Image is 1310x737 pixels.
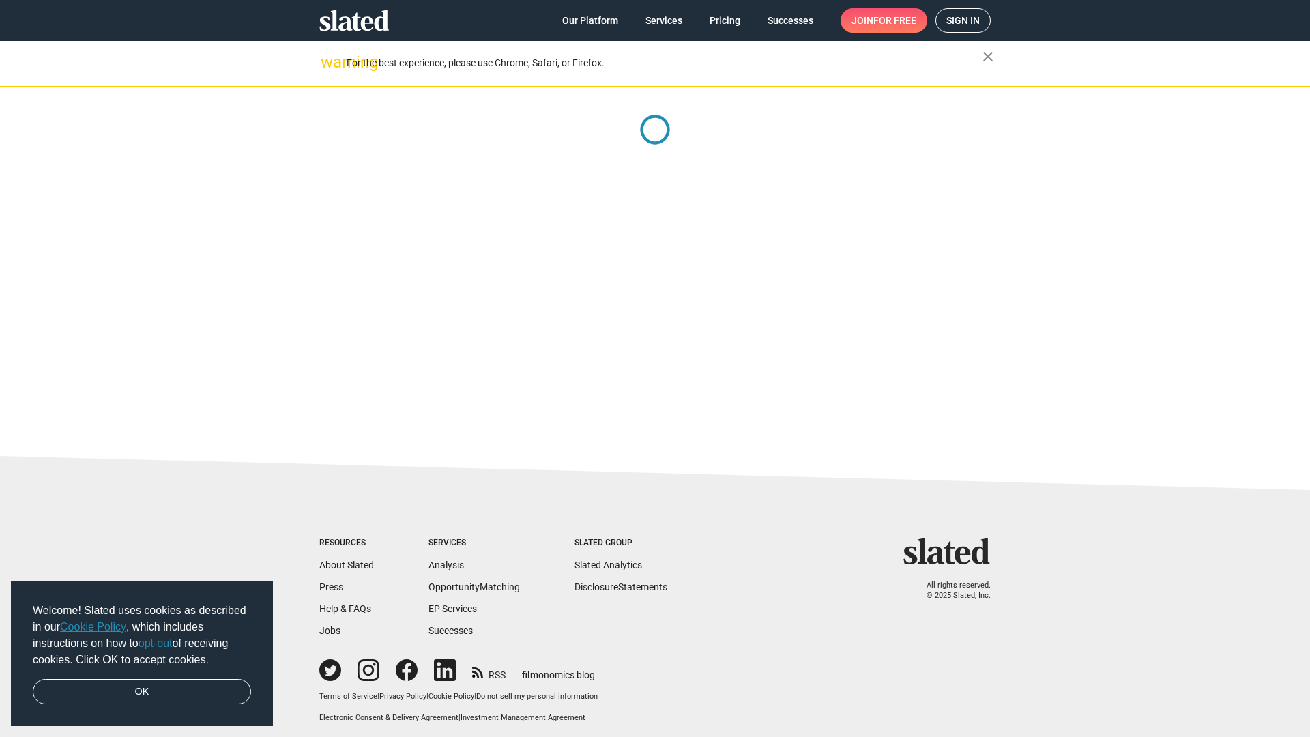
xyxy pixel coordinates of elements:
[522,658,595,682] a: filmonomics blog
[33,679,251,705] a: dismiss cookie message
[841,8,927,33] a: Joinfor free
[768,8,813,33] span: Successes
[980,48,996,65] mat-icon: close
[946,9,980,32] span: Sign in
[428,625,473,636] a: Successes
[574,538,667,549] div: Slated Group
[476,692,598,702] button: Do not sell my personal information
[319,538,374,549] div: Resources
[319,581,343,592] a: Press
[699,8,751,33] a: Pricing
[321,54,337,70] mat-icon: warning
[710,8,740,33] span: Pricing
[319,713,458,722] a: Electronic Consent & Delivery Agreement
[60,621,126,633] a: Cookie Policy
[645,8,682,33] span: Services
[428,538,520,549] div: Services
[428,581,520,592] a: OpportunityMatching
[428,692,474,701] a: Cookie Policy
[347,54,982,72] div: For the best experience, please use Chrome, Safari, or Firefox.
[377,692,379,701] span: |
[851,8,916,33] span: Join
[912,581,991,601] p: All rights reserved. © 2025 Slated, Inc.
[551,8,629,33] a: Our Platform
[11,581,273,727] div: cookieconsent
[428,603,477,614] a: EP Services
[935,8,991,33] a: Sign in
[319,603,371,614] a: Help & FAQs
[319,560,374,570] a: About Slated
[635,8,693,33] a: Services
[522,669,538,680] span: film
[574,560,642,570] a: Slated Analytics
[319,625,340,636] a: Jobs
[319,692,377,701] a: Terms of Service
[757,8,824,33] a: Successes
[426,692,428,701] span: |
[562,8,618,33] span: Our Platform
[472,661,506,682] a: RSS
[379,692,426,701] a: Privacy Policy
[873,8,916,33] span: for free
[33,603,251,668] span: Welcome! Slated uses cookies as described in our , which includes instructions on how to of recei...
[461,713,585,722] a: Investment Management Agreement
[474,692,476,701] span: |
[428,560,464,570] a: Analysis
[139,637,173,649] a: opt-out
[574,581,667,592] a: DisclosureStatements
[458,713,461,722] span: |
